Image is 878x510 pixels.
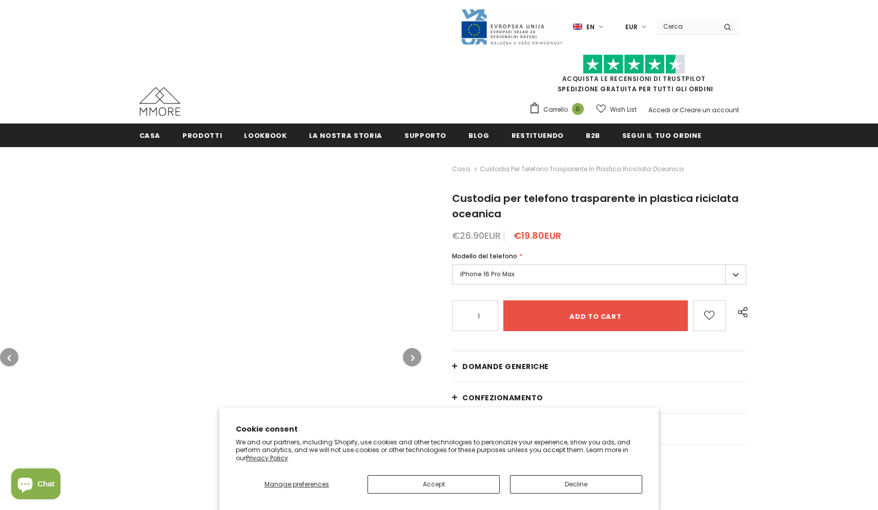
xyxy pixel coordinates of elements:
span: Prodotti [182,131,222,140]
a: Casa [139,124,161,147]
span: supporto [404,131,446,140]
img: Javni Razpis [460,8,563,46]
span: Domande generiche [462,361,549,372]
input: Add to cart [503,300,687,331]
h2: Cookie consent [236,424,642,435]
a: Segui il tuo ordine [622,124,701,147]
span: EUR [625,22,638,32]
span: Modello del telefono [452,252,517,260]
a: CONFEZIONAMENTO [452,382,746,413]
a: Lookbook [244,124,287,147]
span: Manage preferences [264,480,329,488]
a: Creare un account [680,106,739,114]
a: B2B [586,124,600,147]
span: Casa [139,131,161,140]
inbox-online-store-chat: Shopify online store chat [8,468,64,502]
a: Acquista le recensioni di TrustPilot [562,74,706,83]
span: €26.90EUR [452,229,501,242]
span: Blog [468,131,489,140]
span: Custodia per telefono trasparente in plastica riciclata oceanica [452,191,739,221]
a: Privacy Policy [246,454,288,462]
a: Javni Razpis [460,22,563,31]
span: Custodia per telefono trasparente in plastica riciclata oceanica [480,163,684,175]
a: Accedi [648,106,670,114]
span: €19.80EUR [514,229,561,242]
a: supporto [404,124,446,147]
img: i-lang-1.png [573,23,582,31]
span: or [672,106,678,114]
span: La nostra storia [309,131,382,140]
span: en [586,22,595,32]
a: Carrello 0 [529,102,589,117]
button: Decline [510,475,642,494]
a: Restituendo [512,124,564,147]
span: CONFEZIONAMENTO [462,393,543,403]
span: 0 [572,103,584,115]
button: Accept [367,475,500,494]
span: Wish List [610,105,637,115]
img: Fidati di Pilot Stars [583,54,685,74]
span: SPEDIZIONE GRATUITA PER TUTTI GLI ORDINI [529,59,739,93]
a: Domande generiche [452,351,746,382]
p: We and our partners, including Shopify, use cookies and other technologies to personalize your ex... [236,438,642,462]
a: Prodotti [182,124,222,147]
span: B2B [586,131,600,140]
a: Blog [468,124,489,147]
img: Casi MMORE [139,87,180,116]
label: iPhone 16 Pro Max [452,264,746,284]
button: Manage preferences [236,475,357,494]
a: Wish List [596,100,637,118]
span: Carrello [543,105,568,115]
span: Restituendo [512,131,564,140]
a: Casa [452,163,470,175]
span: Lookbook [244,131,287,140]
a: La nostra storia [309,124,382,147]
span: Segui il tuo ordine [622,131,701,140]
input: Search Site [657,19,716,34]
